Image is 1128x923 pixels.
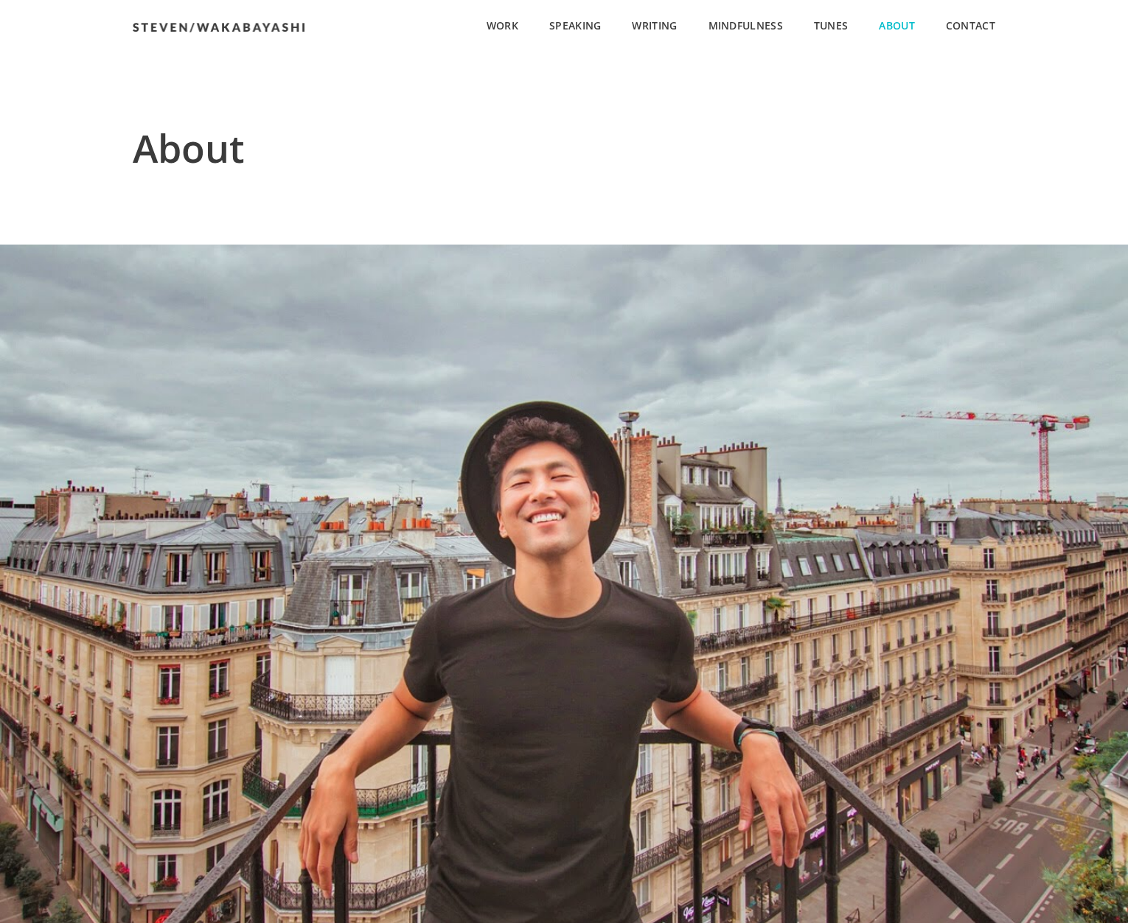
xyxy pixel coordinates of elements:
[549,18,601,34] span: Speaking
[798,15,864,33] a: Tunes
[863,15,930,33] a: About
[946,18,995,34] span: Contact
[693,15,798,33] a: Mindfulness
[534,15,616,33] a: Speaking
[632,18,677,34] span: Writing
[709,18,783,34] span: Mindfulness
[133,18,304,34] a: Steven Wakabayashi
[930,15,995,33] a: Contact
[487,18,518,34] span: Work
[133,22,304,32] img: logo
[133,122,245,174] span: About
[879,18,915,34] span: About
[471,15,534,33] a: Work
[616,15,692,33] a: Writing
[814,18,849,34] span: Tunes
